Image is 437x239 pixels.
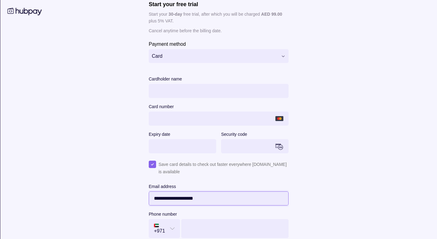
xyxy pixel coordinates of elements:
[221,131,247,138] label: Security code
[149,1,289,8] h1: Start your free trial
[149,210,289,218] label: Phone number
[149,103,174,110] label: Card number
[149,75,182,83] label: Cardholder name
[149,41,186,47] p: Payment method
[149,40,186,48] label: Payment method
[149,161,289,179] button: Save card details to check out faster everywhere [DOMAIN_NAME] is available
[159,161,289,175] span: Save card details to check out faster everywhere [DOMAIN_NAME] is available
[149,27,289,34] p: Cancel anytime before the billing date.
[149,131,170,138] label: Expiry date
[168,12,182,17] p: 30 -day
[149,183,289,190] label: Email address
[149,11,289,24] p: Start your free trial, after which you will be charged plus 5% VAT.
[261,12,282,17] p: AED 99.00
